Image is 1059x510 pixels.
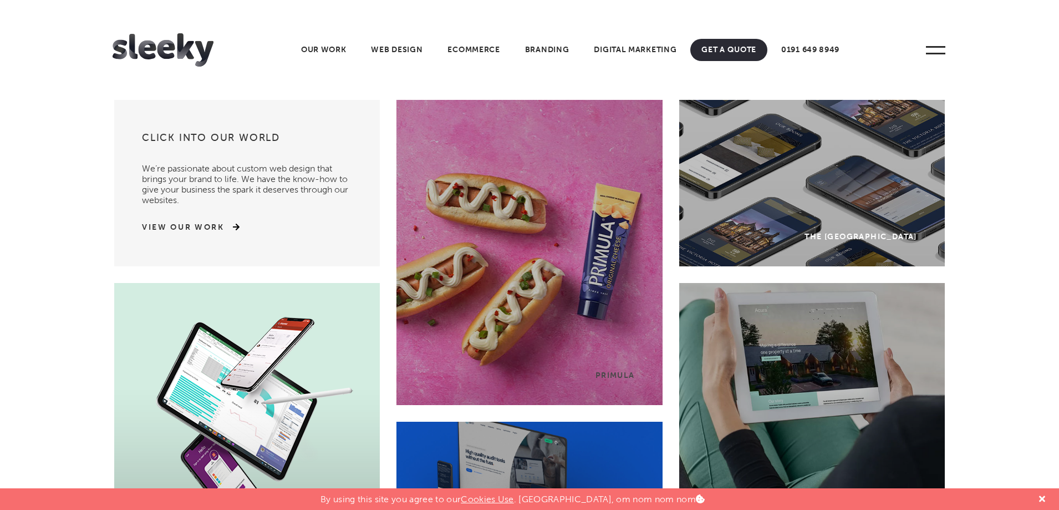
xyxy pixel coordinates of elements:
[514,39,581,61] a: Branding
[142,222,225,233] a: View Our Work
[770,39,851,61] a: 0191 649 8949
[142,152,352,205] p: We’re passionate about custom web design that brings your brand to life. We have the know-how to ...
[805,232,917,241] div: The [GEOGRAPHIC_DATA]
[583,39,688,61] a: Digital Marketing
[690,39,767,61] a: Get A Quote
[113,33,213,67] img: Sleeky Web Design Newcastle
[142,131,352,152] h3: Click into our world
[290,39,358,61] a: Our Work
[225,223,240,231] img: arrow
[461,494,514,504] a: Cookies Use
[396,100,662,405] a: Primula
[595,371,635,380] div: Primula
[320,488,705,504] p: By using this site you agree to our . [GEOGRAPHIC_DATA], om nom nom nom
[360,39,434,61] a: Web Design
[436,39,511,61] a: Ecommerce
[679,100,945,266] a: The [GEOGRAPHIC_DATA]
